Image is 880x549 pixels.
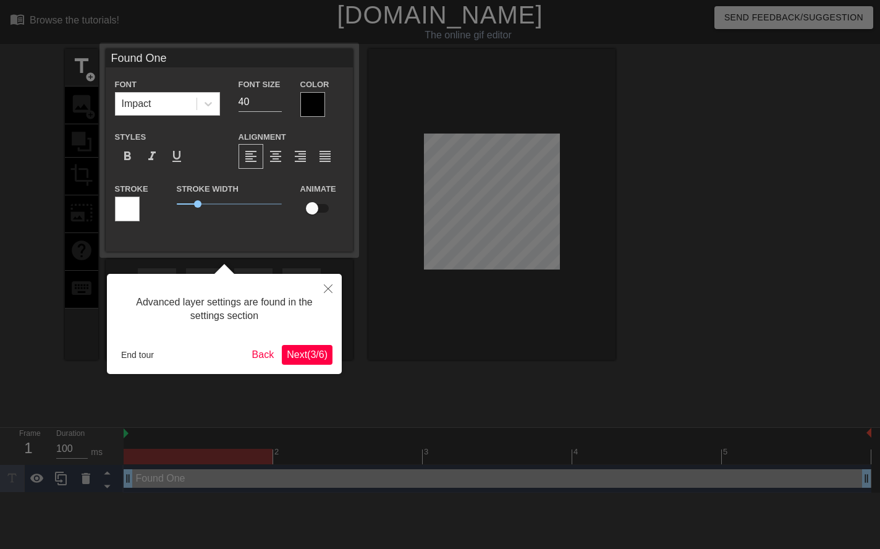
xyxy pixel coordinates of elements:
[116,283,332,336] div: Advanced layer settings are found in the settings section
[287,349,328,360] span: Next ( 3 / 6 )
[315,274,342,302] button: Close
[282,345,332,365] button: Next
[116,346,159,364] button: End tour
[247,345,279,365] button: Back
